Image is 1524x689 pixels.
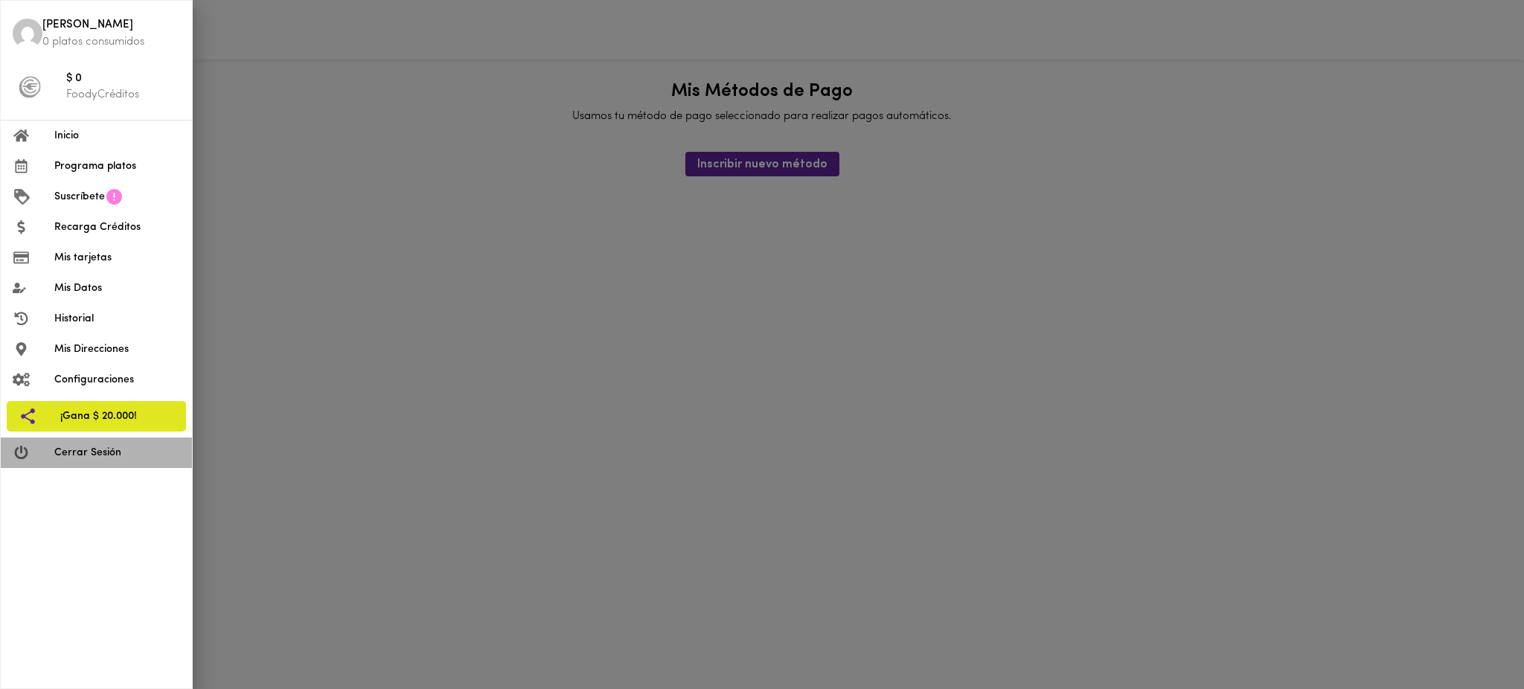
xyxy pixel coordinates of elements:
span: [PERSON_NAME] [42,17,180,34]
span: Cerrar Sesión [54,445,180,461]
p: FoodyCréditos [66,87,180,103]
span: Recarga Créditos [54,219,180,235]
span: Configuraciones [54,372,180,388]
p: 0 platos consumidos [42,34,180,50]
span: Suscríbete [54,189,105,205]
span: Historial [54,311,180,327]
span: Inicio [54,128,180,144]
span: Mis tarjetas [54,250,180,266]
iframe: Messagebird Livechat Widget [1438,603,1509,674]
span: Programa platos [54,158,180,174]
span: $ 0 [66,71,180,88]
span: ¡Gana $ 20.000! [60,408,174,424]
img: foody-creditos-black.png [19,76,41,98]
span: Mis Datos [54,281,180,296]
span: Mis Direcciones [54,342,180,357]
